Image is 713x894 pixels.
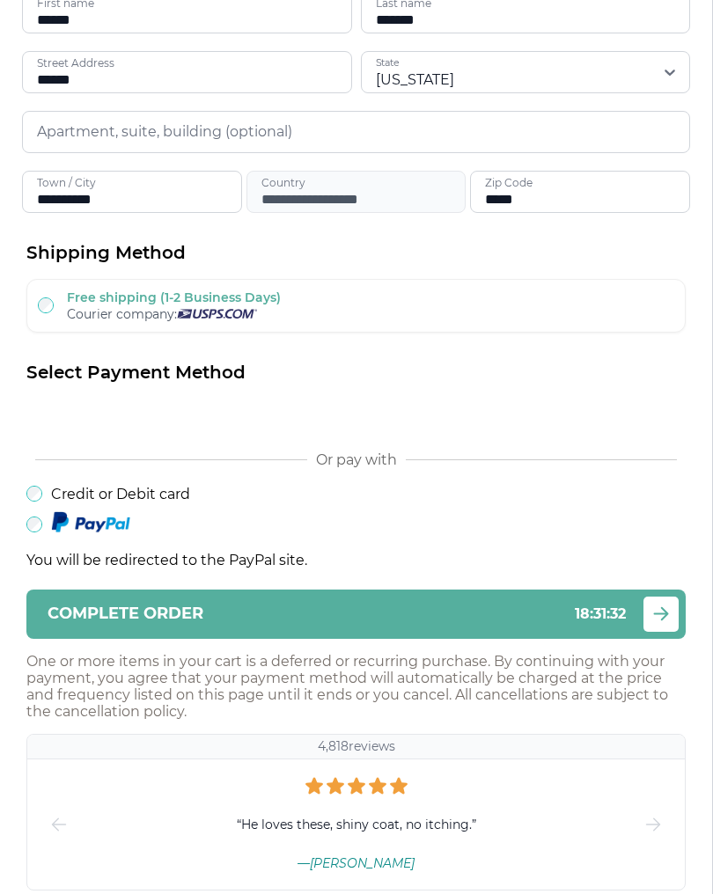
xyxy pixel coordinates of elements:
button: next-slide [643,759,664,890]
iframe: Secure payment button frame [26,399,686,434]
span: Courier company: [67,306,177,322]
button: Complete order18:31:32 [26,590,686,639]
h2: Select Payment Method [26,361,686,385]
img: Usps courier company [177,309,257,319]
span: “ He loves these, shiny coat, no itching. ” [237,815,476,834]
span: Complete order [48,605,203,622]
button: prev-slide [48,759,70,890]
label: Free shipping (1-2 Business Days) [67,289,281,305]
p: You will be redirected to the PayPal site. [26,552,686,568]
label: Credit or Debit card [51,486,190,502]
span: Or pay with [316,451,397,468]
span: — [PERSON_NAME] [298,855,415,871]
h2: Shipping Method [26,241,686,265]
div: [US_STATE] [376,70,454,90]
img: Paypal [51,511,130,534]
p: One or more items in your cart is a deferred or recurring purchase. By continuing with your payme... [26,653,686,720]
p: 4,818 reviews [318,738,395,755]
span: 18 : 31 : 32 [575,605,626,622]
